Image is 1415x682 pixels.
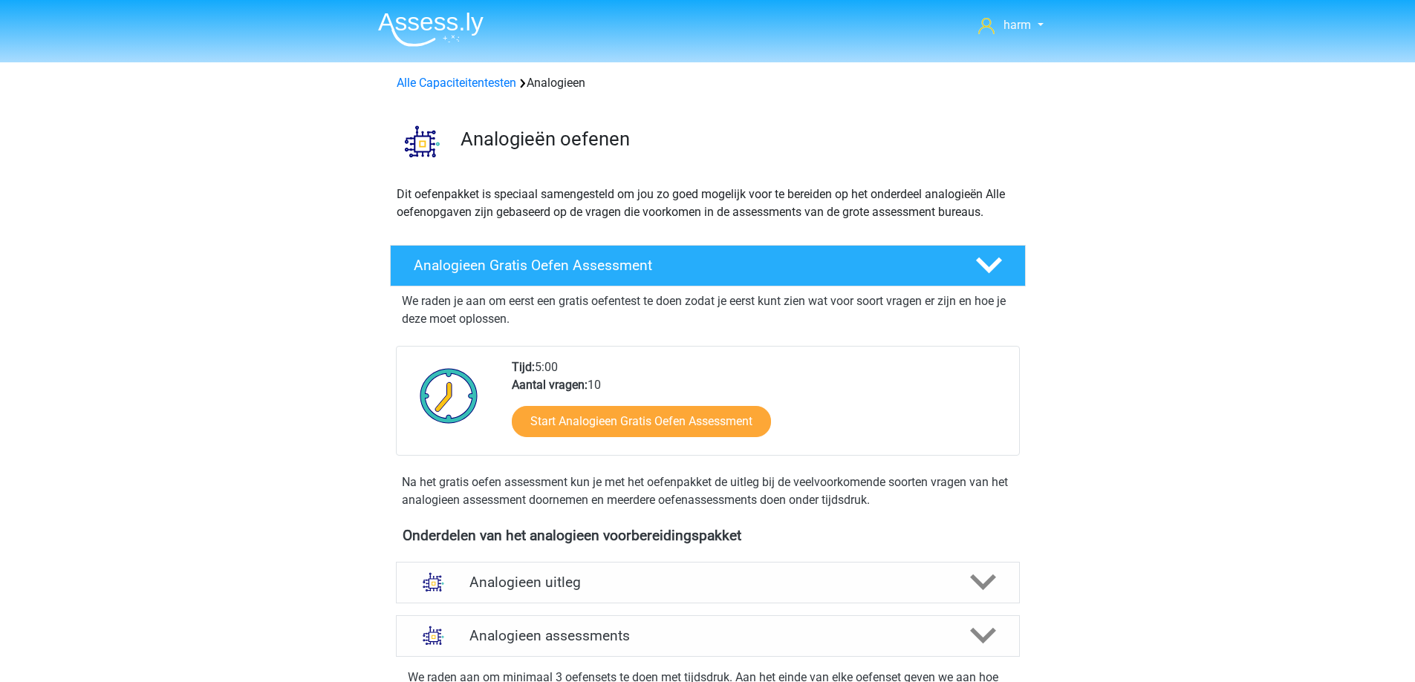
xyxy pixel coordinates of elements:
[414,563,452,601] img: analogieen uitleg
[972,16,1049,34] a: harm
[378,12,484,47] img: Assessly
[512,378,588,392] b: Aantal vragen:
[402,292,1014,328] p: We raden je aan om eerst een gratis oefentest te doen zodat je eerst kunt zien wat voor soort vra...
[469,574,946,591] h4: Analogieen uitleg
[414,617,452,655] img: analogieen assessments
[390,615,1026,657] a: assessments Analogieen assessments
[501,358,1018,455] div: 5:00 10
[469,627,946,644] h4: Analogieen assessments
[391,110,454,173] img: analogieen
[403,527,1013,544] h4: Onderdelen van het analogieen voorbereidingspakket
[391,74,1025,92] div: Analogieen
[461,128,1014,151] h3: Analogieën oefenen
[397,76,516,90] a: Alle Capaciteitentesten
[414,257,952,274] h4: Analogieen Gratis Oefen Assessment
[512,360,535,374] b: Tijd:
[396,473,1020,509] div: Na het gratis oefen assessment kun je met het oefenpakket de uitleg bij de veelvoorkomende soorte...
[412,358,487,433] img: Klok
[397,186,1019,221] p: Dit oefenpakket is speciaal samengesteld om jou zo goed mogelijk voor te bereiden op het onderdee...
[512,406,771,437] a: Start Analogieen Gratis Oefen Assessment
[384,245,1032,286] a: Analogieen Gratis Oefen Assessment
[390,562,1026,603] a: uitleg Analogieen uitleg
[1003,18,1031,32] span: harm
